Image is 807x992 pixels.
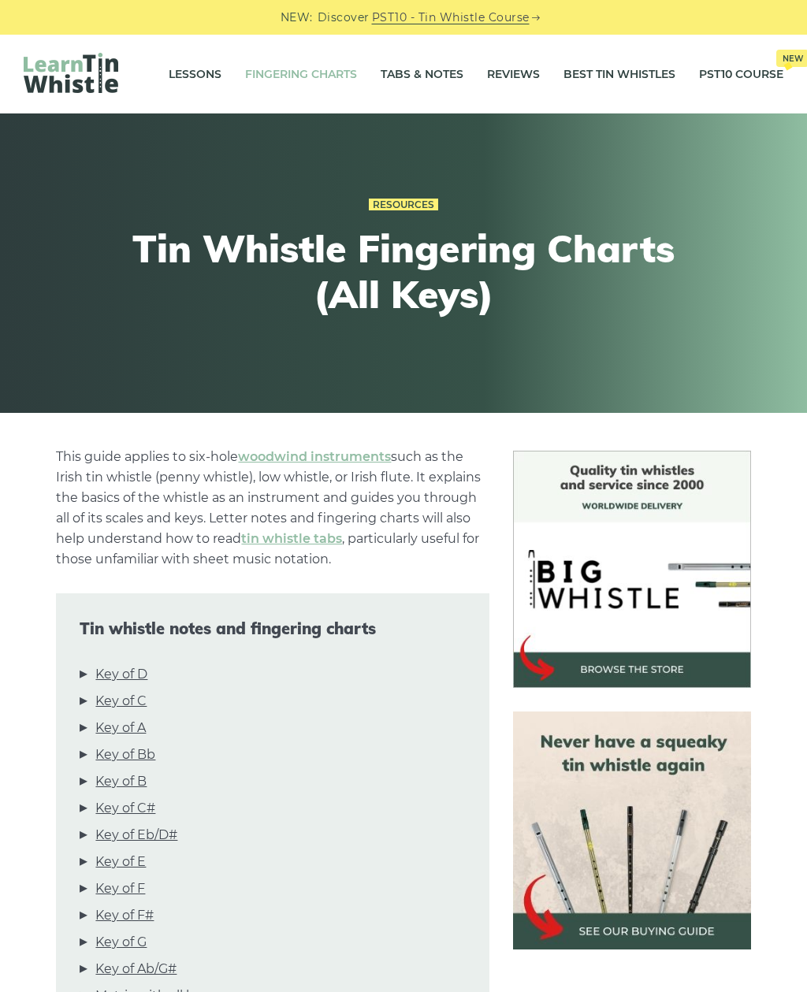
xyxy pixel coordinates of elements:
a: Reviews [487,54,540,94]
p: This guide applies to six-hole such as the Irish tin whistle (penny whistle), low whistle, or Iri... [56,447,489,570]
img: tin whistle buying guide [513,711,750,949]
a: woodwind instruments [238,449,391,464]
a: Resources [369,199,438,211]
a: Key of D [95,664,147,685]
a: Key of C [95,691,147,711]
a: Key of C# [95,798,155,819]
a: Key of Eb/D# [95,825,177,845]
a: Key of G [95,932,147,953]
a: Key of E [95,852,146,872]
a: Key of F# [95,905,154,926]
a: Key of F [95,879,145,899]
a: Key of Ab/G# [95,959,177,979]
h1: Tin Whistle Fingering Charts (All Keys) [113,226,694,317]
a: Lessons [169,54,221,94]
img: BigWhistle Tin Whistle Store [513,451,750,688]
span: Tin whistle notes and fingering charts [80,619,466,638]
a: Fingering Charts [245,54,357,94]
a: PST10 CourseNew [699,54,783,94]
a: Best Tin Whistles [563,54,675,94]
a: Key of B [95,771,147,792]
a: Key of Bb [95,745,155,765]
a: Tabs & Notes [381,54,463,94]
img: LearnTinWhistle.com [24,53,118,93]
a: tin whistle tabs [241,531,342,546]
a: Key of A [95,718,146,738]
